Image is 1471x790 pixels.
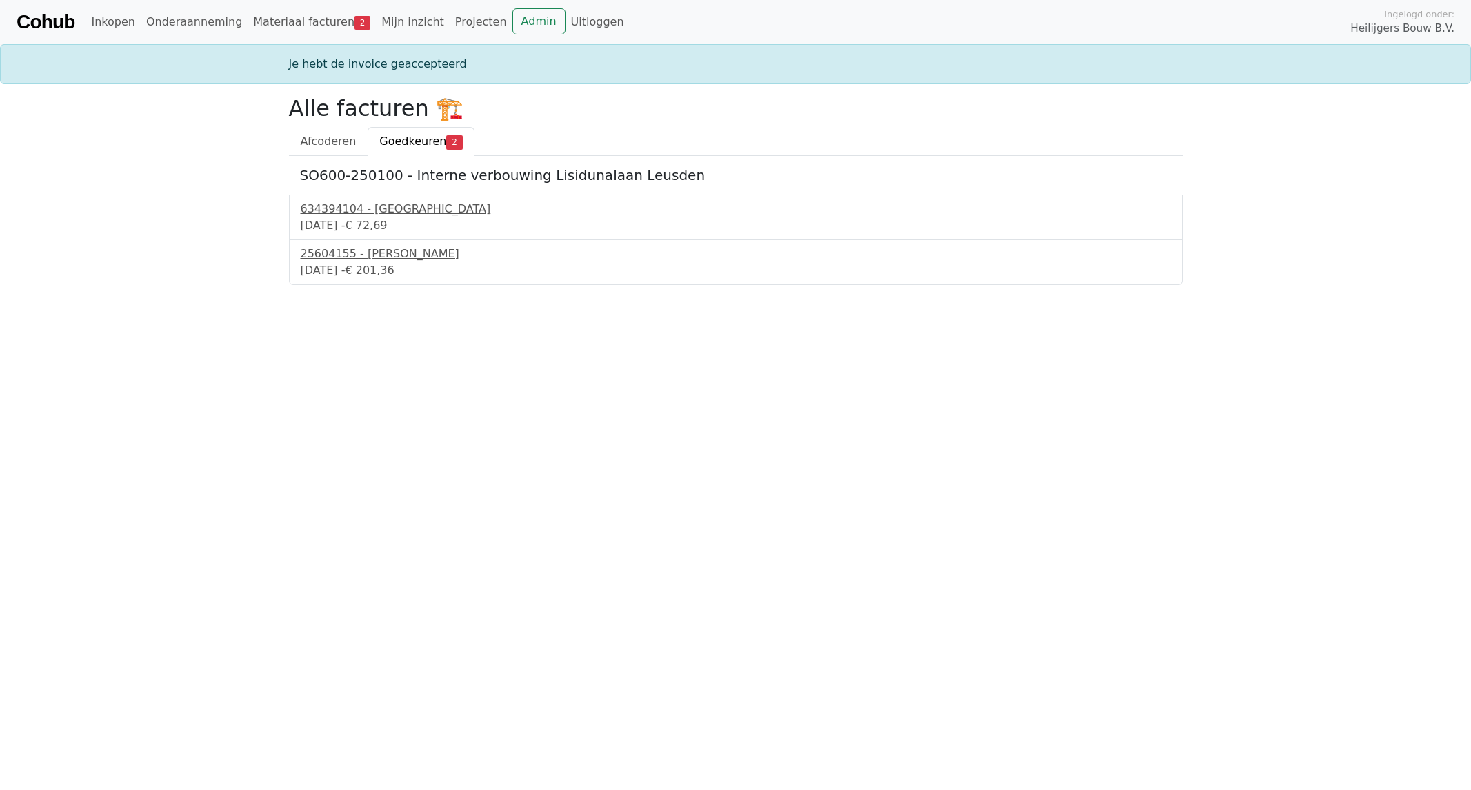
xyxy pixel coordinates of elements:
[301,201,1171,234] a: 634394104 - [GEOGRAPHIC_DATA][DATE] -€ 72,69
[446,135,462,149] span: 2
[17,6,74,39] a: Cohub
[301,246,1171,262] div: 25604155 - [PERSON_NAME]
[289,95,1183,121] h2: Alle facturen 🏗️
[1350,21,1454,37] span: Heilijgers Bouw B.V.
[301,135,357,148] span: Afcoderen
[248,8,376,36] a: Materiaal facturen2
[1384,8,1454,21] span: Ingelogd onder:
[301,201,1171,217] div: 634394104 - [GEOGRAPHIC_DATA]
[354,16,370,30] span: 2
[512,8,566,34] a: Admin
[376,8,450,36] a: Mijn inzicht
[86,8,140,36] a: Inkopen
[368,127,474,156] a: Goedkeuren2
[301,246,1171,279] a: 25604155 - [PERSON_NAME][DATE] -€ 201,36
[289,127,368,156] a: Afcoderen
[345,219,387,232] span: € 72,69
[141,8,248,36] a: Onderaanneming
[566,8,630,36] a: Uitloggen
[345,264,394,277] span: € 201,36
[379,135,446,148] span: Goedkeuren
[301,217,1171,234] div: [DATE] -
[301,262,1171,279] div: [DATE] -
[300,167,1172,184] h5: SO600-250100 - Interne verbouwing Lisidunalaan Leusden
[450,8,512,36] a: Projecten
[281,56,1191,72] div: Je hebt de invoice geaccepteerd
